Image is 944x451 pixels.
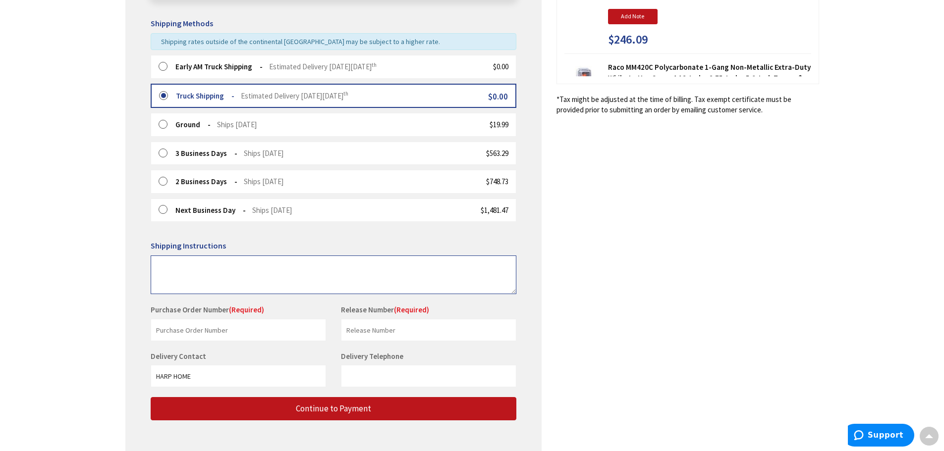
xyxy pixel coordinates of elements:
strong: 2 Business Days [175,177,237,186]
span: $748.73 [486,177,508,186]
button: Continue to Payment [151,397,516,420]
iframe: Opens a widget where you can find more information [848,424,914,449]
strong: Next Business Day [175,205,246,215]
span: Continue to Payment [296,403,371,414]
span: Ships [DATE] [217,120,257,129]
strong: Early AM Truck Shipping [175,62,263,71]
: *Tax might be adjusted at the time of billing. Tax exempt certificate must be provided prior to s... [556,94,819,115]
h5: Shipping Methods [151,19,516,28]
span: Ships [DATE] [244,177,283,186]
span: $0.00 [488,91,508,102]
span: Shipping Instructions [151,241,226,251]
sup: th [343,90,348,97]
sup: th [372,61,377,68]
strong: Truck Shipping [176,91,234,100]
input: Release Number [341,319,516,341]
span: (Required) [229,305,264,314]
span: $1,481.47 [481,205,508,215]
label: Release Number [341,304,429,315]
strong: Ground [175,120,211,129]
span: Shipping rates outside of the continental [GEOGRAPHIC_DATA] may be subject to a higher rate. [161,37,440,46]
span: Ships [DATE] [244,149,283,158]
span: Estimated Delivery [DATE][DATE] [269,62,377,71]
span: Estimated Delivery [DATE][DATE] [241,91,348,100]
label: Delivery Contact [151,351,209,361]
strong: Raco MM420C Polycarbonate 1-Gang Non-Metallic Extra-Duty While-In-Use Cover 4.18-Inch x 2.75-Inch... [608,62,811,83]
span: (Required) [394,305,429,314]
span: $246.09 [608,33,648,46]
span: Ships [DATE] [252,205,292,215]
label: Purchase Order Number [151,304,264,315]
span: $0.00 [493,62,508,71]
span: $19.99 [490,120,508,129]
input: Purchase Order Number [151,319,326,341]
span: $563.29 [486,149,508,158]
strong: 3 Business Days [175,149,237,158]
img: Raco MM420C Polycarbonate 1-Gang Non-Metallic Extra-Duty While-In-Use Cover 4.18-Inch x 2.75-Inch... [568,66,599,97]
label: Delivery Telephone [341,351,406,361]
